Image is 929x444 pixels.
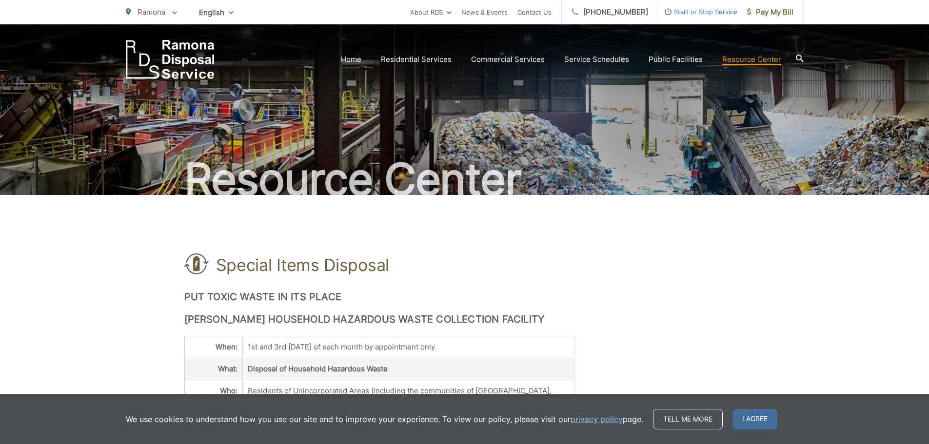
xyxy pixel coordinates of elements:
[243,336,574,358] td: 1st and 3rd [DATE] of each month by appointment only
[243,358,574,380] th: Disposal of Household Hazardous Waste
[732,409,777,429] span: I agree
[216,342,237,351] strong: When:
[571,413,623,425] a: privacy policy
[747,6,793,18] span: Pay My Bill
[218,364,237,373] strong: What:
[471,54,545,65] a: Commercial Services
[722,54,781,65] a: Resource Center
[184,291,745,303] h2: Put Toxic Waste In Its Place
[220,386,237,395] strong: Who:
[653,409,723,429] a: Tell me more
[381,54,452,65] a: Residential Services
[461,6,508,18] a: News & Events
[192,4,241,21] span: English
[243,380,574,425] td: Residents of Unincorporated Areas (Including the communities of [GEOGRAPHIC_DATA], [GEOGRAPHIC_DA...
[649,54,703,65] a: Public Facilities
[184,313,745,325] h2: [PERSON_NAME] Household Hazardous Waste Collection Facility
[517,6,552,18] a: Contact Us
[138,7,165,17] span: Ramona
[216,255,389,275] h1: Special Items Disposal
[126,413,643,425] p: We use cookies to understand how you use our site and to improve your experience. To view our pol...
[126,40,215,79] a: EDCD logo. Return to the homepage.
[341,54,361,65] a: Home
[126,155,804,204] h2: Resource Center
[410,6,452,18] a: About RDS
[564,54,629,65] a: Service Schedules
